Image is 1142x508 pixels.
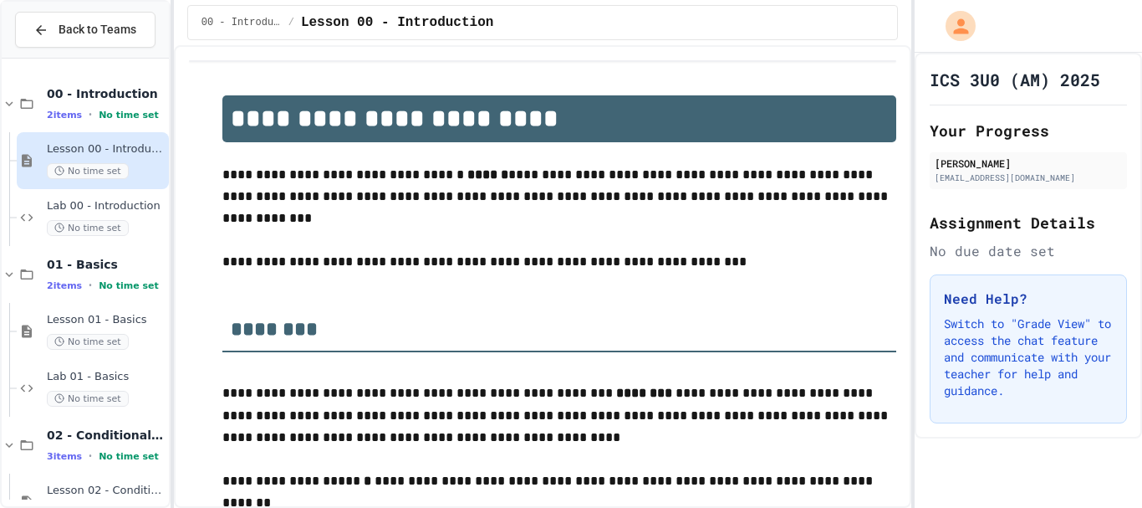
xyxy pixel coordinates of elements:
[15,12,155,48] button: Back to Teams
[288,16,294,29] span: /
[47,257,166,272] span: 01 - Basics
[47,163,129,179] span: No time set
[59,21,136,38] span: Back to Teams
[944,316,1113,399] p: Switch to "Grade View" to access the chat feature and communicate with your teacher for help and ...
[47,280,82,291] span: 2 items
[47,334,129,350] span: No time set
[201,16,282,29] span: 00 - Introduction
[47,86,166,101] span: 00 - Introduction
[47,142,166,157] span: Lesson 00 - Introduction
[930,68,1100,91] h1: ICS 3U0 (AM) 2025
[935,156,1122,171] div: [PERSON_NAME]
[47,484,166,498] span: Lesson 02 - Conditional Statements (if)
[944,289,1113,309] h3: Need Help?
[47,110,82,121] span: 2 items
[47,391,129,407] span: No time set
[930,119,1127,142] h2: Your Progress
[301,13,493,33] span: Lesson 00 - Introduction
[47,370,166,384] span: Lab 01 - Basics
[89,449,92,463] span: •
[89,279,92,292] span: •
[47,220,129,236] span: No time set
[99,110,159,121] span: No time set
[99,451,159,462] span: No time set
[935,172,1122,184] div: [EMAIL_ADDRESS][DOMAIN_NAME]
[99,280,159,291] span: No time set
[928,7,980,45] div: My Account
[47,313,166,327] span: Lesson 01 - Basics
[930,241,1127,261] div: No due date set
[47,199,166,213] span: Lab 00 - Introduction
[930,211,1127,234] h2: Assignment Details
[47,428,166,443] span: 02 - Conditional Statements (if)
[47,451,82,462] span: 3 items
[89,108,92,121] span: •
